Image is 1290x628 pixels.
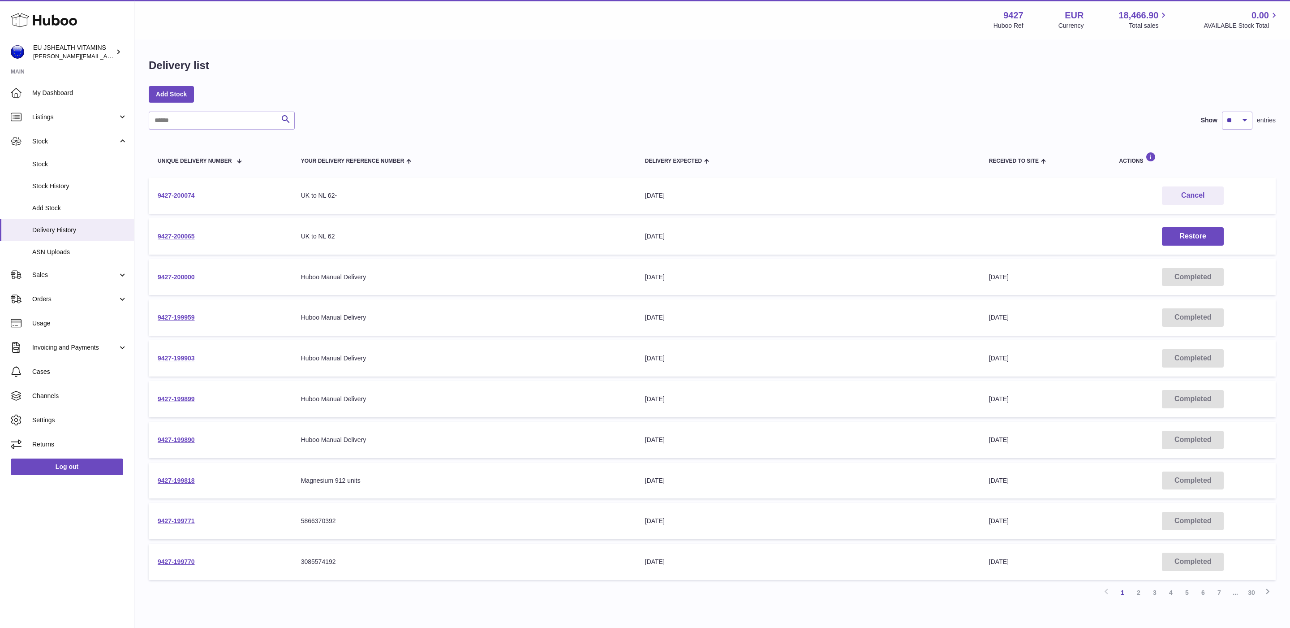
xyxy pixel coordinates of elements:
a: 1 [1114,585,1131,601]
span: [DATE] [989,477,1009,484]
span: Your Delivery Reference Number [301,158,404,164]
span: [DATE] [989,395,1009,403]
span: 0.00 [1251,9,1269,22]
div: [DATE] [645,558,971,566]
div: Huboo Ref [993,22,1023,30]
span: Channels [32,392,127,400]
span: AVAILABLE Stock Total [1204,22,1279,30]
span: [DATE] [989,314,1009,321]
div: Huboo Manual Delivery [301,273,627,282]
span: Sales [32,271,118,279]
div: [DATE] [645,517,971,525]
div: UK to NL 62 [301,232,627,241]
h1: Delivery list [149,58,209,73]
span: Received to Site [989,158,1039,164]
span: 18,466.90 [1118,9,1158,22]
div: Huboo Manual Delivery [301,436,627,444]
span: Usage [32,319,127,328]
span: [DATE] [989,355,1009,362]
button: Restore [1162,227,1224,246]
span: ... [1227,585,1243,601]
div: [DATE] [645,191,971,200]
div: [DATE] [645,354,971,363]
div: Actions [1119,152,1267,164]
strong: EUR [1065,9,1084,22]
a: 3 [1147,585,1163,601]
span: Settings [32,416,127,424]
span: [DATE] [989,273,1009,281]
div: EU JSHEALTH VITAMINS [33,43,114,61]
a: 30 [1243,585,1260,601]
a: 18,466.90 Total sales [1118,9,1169,30]
div: [DATE] [645,436,971,444]
a: 7 [1211,585,1227,601]
div: [DATE] [645,395,971,403]
a: Log out [11,459,123,475]
span: [DATE] [989,558,1009,565]
span: Stock [32,160,127,169]
a: 4 [1163,585,1179,601]
div: 3085574192 [301,558,627,566]
span: Listings [32,113,118,121]
div: Magnesium 912 units [301,476,627,485]
div: Currency [1058,22,1084,30]
label: Show [1201,116,1217,125]
div: Huboo Manual Delivery [301,395,627,403]
span: [DATE] [989,517,1009,524]
span: Orders [32,295,118,303]
a: 9427-200074 [158,192,195,199]
span: Invoicing and Payments [32,343,118,352]
button: Cancel [1162,186,1224,205]
div: Huboo Manual Delivery [301,313,627,322]
div: [DATE] [645,273,971,282]
a: 9427-199771 [158,517,195,524]
span: [PERSON_NAME][EMAIL_ADDRESS][DOMAIN_NAME] [33,52,180,60]
div: UK to NL 62- [301,191,627,200]
a: 9427-199899 [158,395,195,403]
img: laura@jessicasepel.com [11,45,24,59]
a: 9427-200000 [158,273,195,281]
span: Stock [32,137,118,146]
strong: 9427 [1003,9,1023,22]
a: 0.00 AVAILABLE Stock Total [1204,9,1279,30]
span: ASN Uploads [32,248,127,256]
a: 9427-199959 [158,314,195,321]
div: [DATE] [645,476,971,485]
span: Add Stock [32,204,127,212]
span: Stock History [32,182,127,191]
a: 2 [1131,585,1147,601]
a: 9427-199890 [158,436,195,443]
a: 9427-200065 [158,233,195,240]
a: 9427-199903 [158,355,195,362]
span: Delivery Expected [645,158,702,164]
div: 5866370392 [301,517,627,525]
div: Huboo Manual Delivery [301,354,627,363]
span: My Dashboard [32,89,127,97]
div: [DATE] [645,232,971,241]
span: Delivery History [32,226,127,234]
a: 9427-199818 [158,477,195,484]
span: Cases [32,368,127,376]
span: Unique Delivery Number [158,158,232,164]
span: Total sales [1129,22,1169,30]
a: 5 [1179,585,1195,601]
span: [DATE] [989,436,1009,443]
a: 9427-199770 [158,558,195,565]
span: Returns [32,440,127,449]
div: [DATE] [645,313,971,322]
span: entries [1257,116,1276,125]
a: Add Stock [149,86,194,102]
a: 6 [1195,585,1211,601]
